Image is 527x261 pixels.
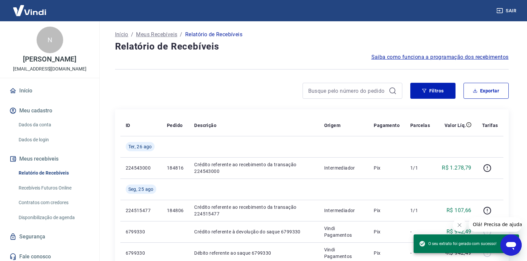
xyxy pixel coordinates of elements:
input: Busque pelo número do pedido [308,86,386,96]
button: Exportar [463,83,509,99]
p: Pix [374,228,400,235]
p: Intermediador [324,207,363,214]
h4: Relatório de Recebíveis [115,40,509,53]
a: Disponibilização de agenda [16,211,91,224]
p: Pix [374,165,400,171]
a: Relatório de Recebíveis [16,166,91,180]
p: Pedido [167,122,183,129]
a: Dados da conta [16,118,91,132]
span: Ter, 26 ago [128,143,152,150]
div: N [37,27,63,53]
iframe: Fechar mensagem [453,218,466,232]
p: Origem [324,122,340,129]
p: 6799330 [126,250,156,256]
p: 184816 [167,165,184,171]
p: 224543000 [126,165,156,171]
p: Débito referente ao saque 6799330 [194,250,313,256]
p: - [410,228,430,235]
span: Seg, 25 ago [128,186,154,193]
a: Início [8,83,91,98]
p: 1/1 [410,207,430,214]
a: Recebíveis Futuros Online [16,181,91,195]
button: Meus recebíveis [8,152,91,166]
iframe: Botão para abrir a janela de mensagens [500,234,522,256]
a: Saiba como funciona a programação dos recebimentos [371,53,509,61]
a: Segurança [8,229,91,244]
p: Crédito referente ao recebimento da transação 224543000 [194,161,313,175]
p: Vindi Pagamentos [324,225,363,238]
span: Olá! Precisa de ajuda? [4,5,56,10]
button: Meu cadastro [8,103,91,118]
a: Início [115,31,128,39]
p: Crédito referente ao recebimento da transação 224515477 [194,204,313,217]
p: Pix [374,250,400,256]
p: Pix [374,207,400,214]
p: Pagamento [374,122,400,129]
img: Vindi [8,0,51,21]
p: R$ 107,66 [447,206,471,214]
p: - [410,250,430,256]
p: R$ 942,49 [447,228,471,236]
p: 224515477 [126,207,156,214]
p: 6799330 [126,228,156,235]
button: Sair [495,5,519,17]
p: Tarifas [482,122,498,129]
p: Parcelas [410,122,430,129]
p: Vindi Pagamentos [324,246,363,260]
a: Contratos com credores [16,196,91,209]
p: Crédito referente à devolução do saque 6799330 [194,228,313,235]
p: 1/1 [410,165,430,171]
p: [EMAIL_ADDRESS][DOMAIN_NAME] [13,65,86,72]
p: Intermediador [324,165,363,171]
p: ID [126,122,130,129]
iframe: Mensagem da empresa [469,217,522,232]
a: Meus Recebíveis [136,31,177,39]
p: Descrição [194,122,216,129]
p: Relatório de Recebíveis [185,31,242,39]
button: Filtros [410,83,456,99]
p: Valor Líq. [445,122,466,129]
a: Dados de login [16,133,91,147]
p: -R$ 942,49 [445,249,471,257]
span: O seu extrato foi gerado com sucesso! [419,240,496,247]
p: R$ 1.278,79 [442,164,471,172]
p: [PERSON_NAME] [23,56,76,63]
p: 184806 [167,207,184,214]
p: / [180,31,182,39]
p: / [131,31,133,39]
